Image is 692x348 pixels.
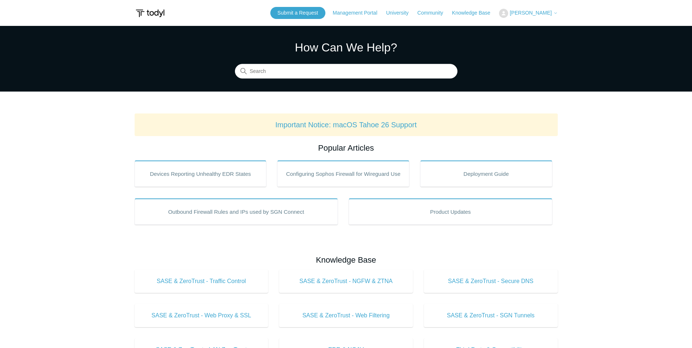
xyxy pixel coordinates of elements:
span: SASE & ZeroTrust - SGN Tunnels [435,311,547,320]
a: Product Updates [349,198,552,225]
a: Important Notice: macOS Tahoe 26 Support [275,121,417,129]
span: SASE & ZeroTrust - Web Filtering [290,311,402,320]
a: Knowledge Base [452,9,498,17]
a: University [386,9,415,17]
a: Submit a Request [270,7,325,19]
span: SASE & ZeroTrust - Web Proxy & SSL [146,311,258,320]
img: Todyl Support Center Help Center home page [135,7,166,20]
a: Configuring Sophos Firewall for Wireguard Use [277,161,409,187]
a: SASE & ZeroTrust - Web Proxy & SSL [135,304,268,327]
a: SASE & ZeroTrust - Web Filtering [279,304,413,327]
h1: How Can We Help? [235,39,457,56]
span: SASE & ZeroTrust - NGFW & ZTNA [290,277,402,286]
a: SASE & ZeroTrust - Traffic Control [135,270,268,293]
span: [PERSON_NAME] [510,10,552,16]
a: SASE & ZeroTrust - SGN Tunnels [424,304,558,327]
button: [PERSON_NAME] [499,9,557,18]
a: Community [417,9,451,17]
a: SASE & ZeroTrust - NGFW & ZTNA [279,270,413,293]
h2: Knowledge Base [135,254,558,266]
span: SASE & ZeroTrust - Traffic Control [146,277,258,286]
a: SASE & ZeroTrust - Secure DNS [424,270,558,293]
h2: Popular Articles [135,142,558,154]
a: Outbound Firewall Rules and IPs used by SGN Connect [135,198,338,225]
a: Management Portal [333,9,384,17]
a: Devices Reporting Unhealthy EDR States [135,161,267,187]
a: Deployment Guide [420,161,552,187]
input: Search [235,64,457,79]
span: SASE & ZeroTrust - Secure DNS [435,277,547,286]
